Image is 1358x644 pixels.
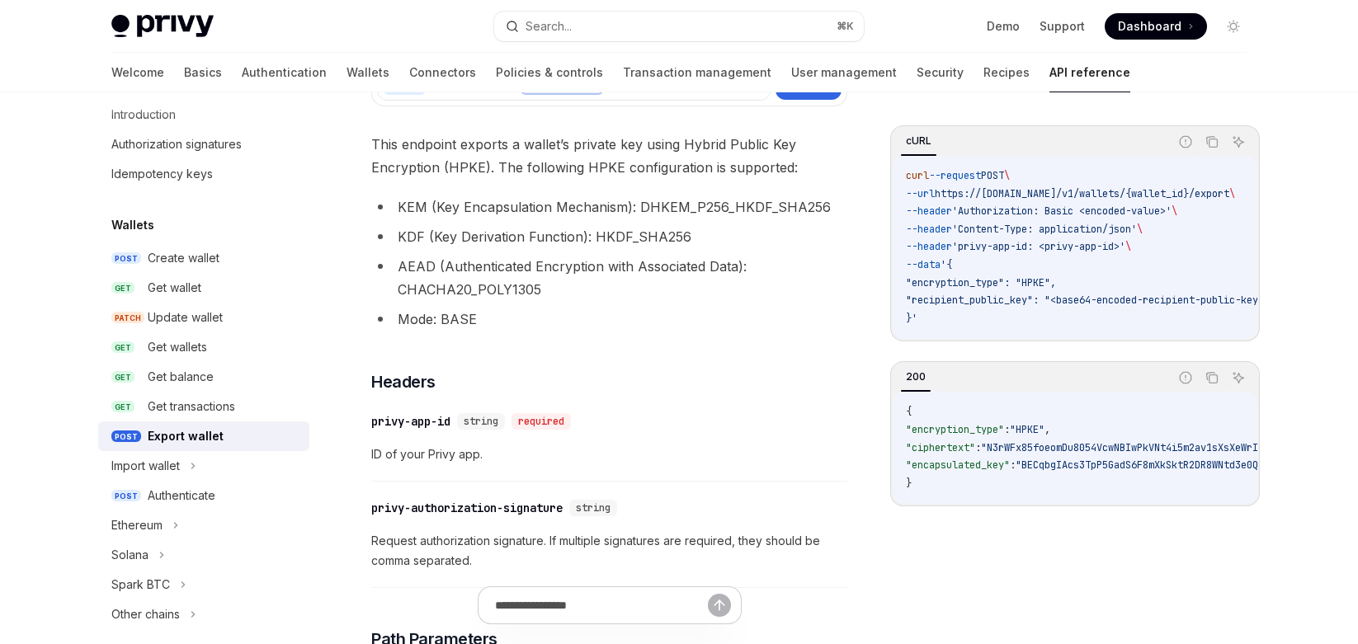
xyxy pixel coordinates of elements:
[1201,131,1223,153] button: Copy the contents from the code block
[987,18,1020,35] a: Demo
[111,215,154,235] h5: Wallets
[148,278,201,298] div: Get wallet
[111,515,163,535] div: Ethereum
[148,367,214,387] div: Get balance
[464,415,498,428] span: string
[496,53,603,92] a: Policies & controls
[576,501,611,515] span: string
[111,371,134,383] span: GET
[1172,204,1177,218] span: \
[906,187,935,200] span: --url
[98,421,309,451] a: POSTExport wallet
[98,392,309,421] a: GETGet transactions
[98,481,309,510] a: POSTAuthenticate
[98,451,309,481] button: Import wallet
[98,159,309,189] a: Idempotency keys
[98,362,309,392] a: GETGet balance
[623,53,771,92] a: Transaction management
[901,367,931,387] div: 200
[371,531,847,571] span: Request authorization signature. If multiple signatures are required, they should be comma separa...
[901,131,936,151] div: cURL
[148,426,224,446] div: Export wallet
[1220,13,1247,40] button: Toggle dark mode
[98,273,309,303] a: GETGet wallet
[975,441,981,454] span: :
[111,164,213,184] div: Idempotency keys
[906,204,952,218] span: --header
[1004,423,1010,436] span: :
[1040,18,1085,35] a: Support
[371,195,847,219] li: KEM (Key Encapsulation Mechanism): DHKEM_P256_HKDF_SHA256
[148,486,215,505] div: Authenticate
[526,16,572,36] div: Search...
[371,133,847,179] span: This endpoint exports a wallet’s private key using Hybrid Public Key Encryption (HPKE). The follo...
[512,413,571,430] div: required
[906,423,1004,436] span: "encryption_type"
[1004,169,1010,182] span: \
[98,570,309,599] button: Spark BTC
[148,337,207,357] div: Get wallets
[1228,131,1249,153] button: Ask AI
[111,341,134,354] span: GET
[1044,423,1050,436] span: ,
[1137,223,1143,236] span: \
[371,370,436,393] span: Headers
[111,545,149,565] div: Solana
[1228,367,1249,388] button: Ask AI
[1118,18,1181,35] span: Dashboard
[952,204,1172,218] span: 'Authorization: Basic <encoded-value>'
[1049,53,1130,92] a: API reference
[1125,240,1131,253] span: \
[148,397,235,416] div: Get transactions
[952,223,1137,236] span: 'Content-Type: application/json'
[98,599,309,629] button: Other chains
[906,312,917,325] span: }'
[242,53,327,92] a: Authentication
[495,587,708,623] input: Ask a question...
[111,53,164,92] a: Welcome
[906,405,912,418] span: {
[494,12,864,41] button: Search...⌘K
[371,255,847,301] li: AEAD (Authenticated Encryption with Associated Data): CHACHA20_POLY1305
[1201,367,1223,388] button: Copy the contents from the code block
[111,401,134,413] span: GET
[941,258,952,271] span: '{
[906,240,952,253] span: --header
[791,53,897,92] a: User management
[111,604,180,624] div: Other chains
[111,312,144,324] span: PATCH
[917,53,964,92] a: Security
[148,248,219,268] div: Create wallet
[952,240,1125,253] span: 'privy-app-id: <privy-app-id>'
[111,15,214,38] img: light logo
[906,441,975,454] span: "ciphertext"
[1010,423,1044,436] span: "HPKE"
[983,53,1030,92] a: Recipes
[111,575,170,595] div: Spark BTC
[1175,367,1196,388] button: Report incorrect code
[98,129,309,159] a: Authorization signatures
[1105,13,1207,40] a: Dashboard
[111,456,180,476] div: Import wallet
[111,134,242,154] div: Authorization signatures
[837,20,854,33] span: ⌘ K
[929,169,981,182] span: --request
[906,169,929,182] span: curl
[148,308,223,327] div: Update wallet
[906,276,1056,289] span: "encryption_type": "HPKE",
[371,444,847,464] span: ID of your Privy app.
[906,294,1270,307] span: "recipient_public_key": "<base64-encoded-recipient-public-key>"
[111,282,134,294] span: GET
[371,500,563,516] div: privy-authorization-signature
[708,594,731,617] button: Send message
[371,308,847,331] li: Mode: BASE
[935,187,1229,200] span: https://[DOMAIN_NAME]/v1/wallets/{wallet_id}/export
[906,458,1010,472] span: "encapsulated_key"
[906,477,912,490] span: }
[1175,131,1196,153] button: Report incorrect code
[111,490,141,502] span: POST
[98,540,309,570] button: Solana
[98,303,309,332] a: PATCHUpdate wallet
[111,430,141,443] span: POST
[906,258,941,271] span: --data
